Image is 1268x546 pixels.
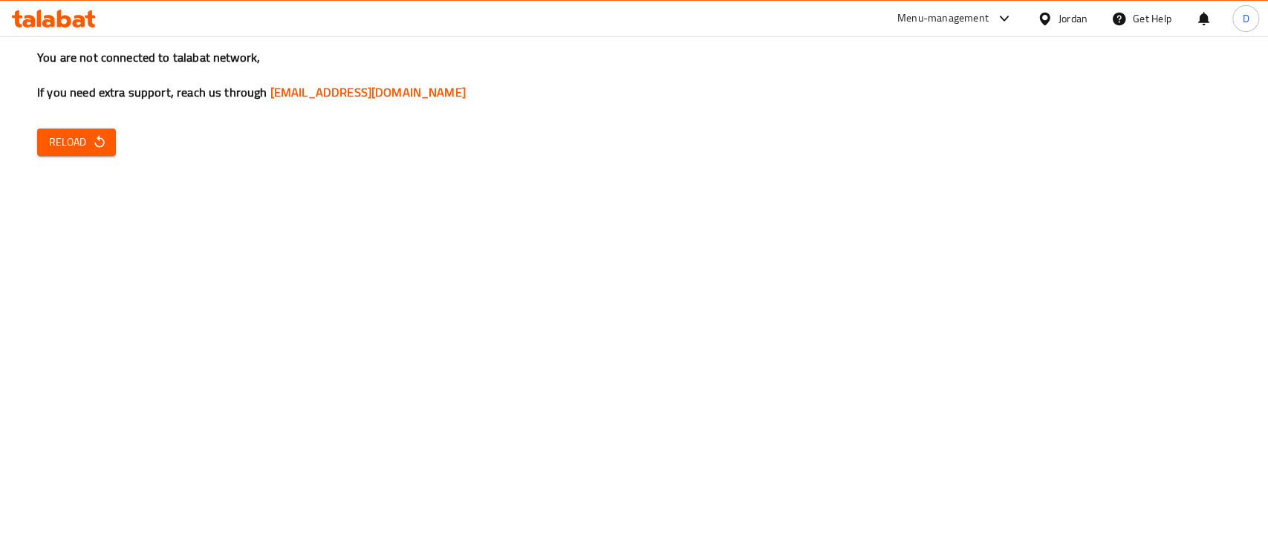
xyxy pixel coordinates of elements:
[37,129,116,156] button: Reload
[1059,10,1087,27] div: Jordan
[270,81,466,103] a: [EMAIL_ADDRESS][DOMAIN_NAME]
[1242,10,1249,27] span: D
[49,133,104,152] span: Reload
[37,49,1231,101] h3: You are not connected to talabat network, If you need extra support, reach us through
[897,10,989,27] div: Menu-management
